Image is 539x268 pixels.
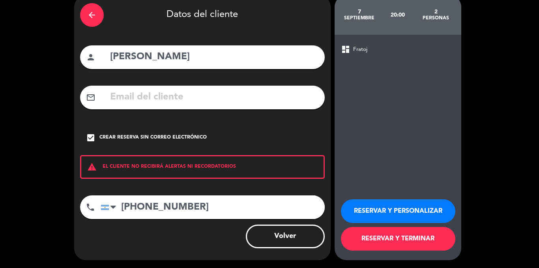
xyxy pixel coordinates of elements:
[101,196,119,219] div: Argentina: +54
[86,202,95,212] i: phone
[99,134,207,142] div: Crear reserva sin correo electrónico
[341,45,350,54] span: dashboard
[81,162,103,172] i: warning
[101,195,325,219] input: Número de teléfono...
[246,225,325,248] button: Volver
[80,1,325,29] div: Datos del cliente
[86,133,95,142] i: check_box
[341,15,379,21] div: septiembre
[109,49,319,65] input: Nombre del cliente
[417,9,455,15] div: 2
[353,45,367,54] span: Fratoj
[378,1,417,29] div: 20:00
[341,227,455,251] button: RESERVAR Y TERMINAR
[86,52,95,62] i: person
[80,155,325,179] div: EL CLIENTE NO RECIBIRÁ ALERTAS NI RECORDATORIOS
[417,15,455,21] div: personas
[86,93,95,102] i: mail_outline
[341,199,455,223] button: RESERVAR Y PERSONALIZAR
[109,89,319,105] input: Email del cliente
[341,9,379,15] div: 7
[87,10,97,20] i: arrow_back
